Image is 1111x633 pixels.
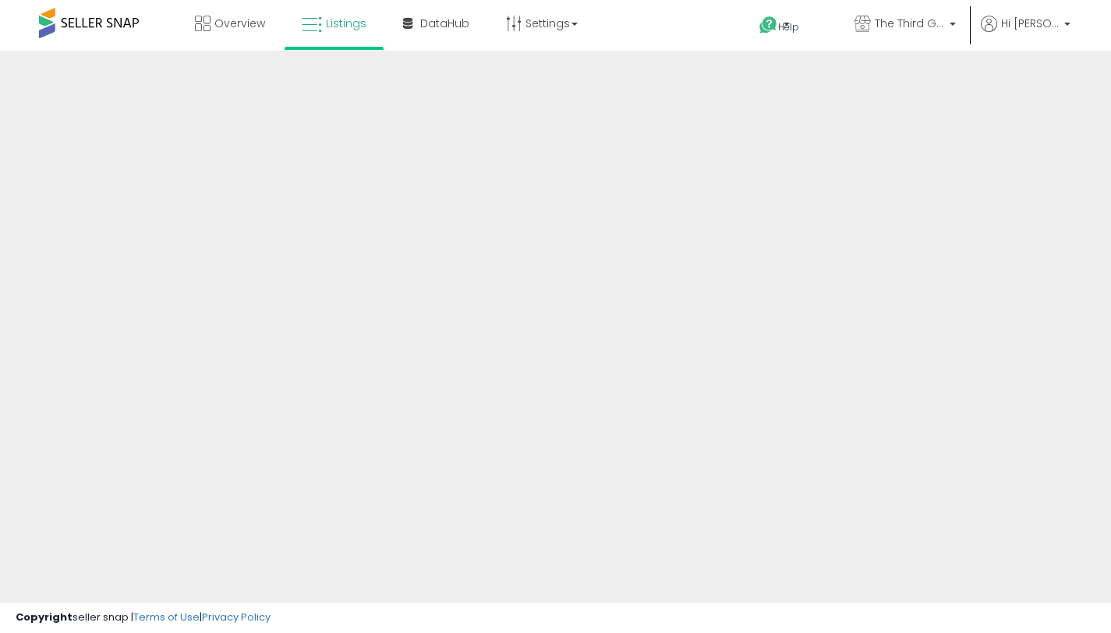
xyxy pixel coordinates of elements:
a: Help [747,4,830,51]
a: Terms of Use [133,610,200,624]
span: Listings [326,16,366,31]
strong: Copyright [16,610,73,624]
span: The Third Generation [875,16,945,31]
a: Privacy Policy [202,610,271,624]
span: Overview [214,16,265,31]
a: Hi [PERSON_NAME] [981,16,1070,51]
span: Hi [PERSON_NAME] [1001,16,1060,31]
i: Get Help [759,16,778,35]
div: seller snap | | [16,610,271,625]
span: Help [778,20,799,34]
span: DataHub [420,16,469,31]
